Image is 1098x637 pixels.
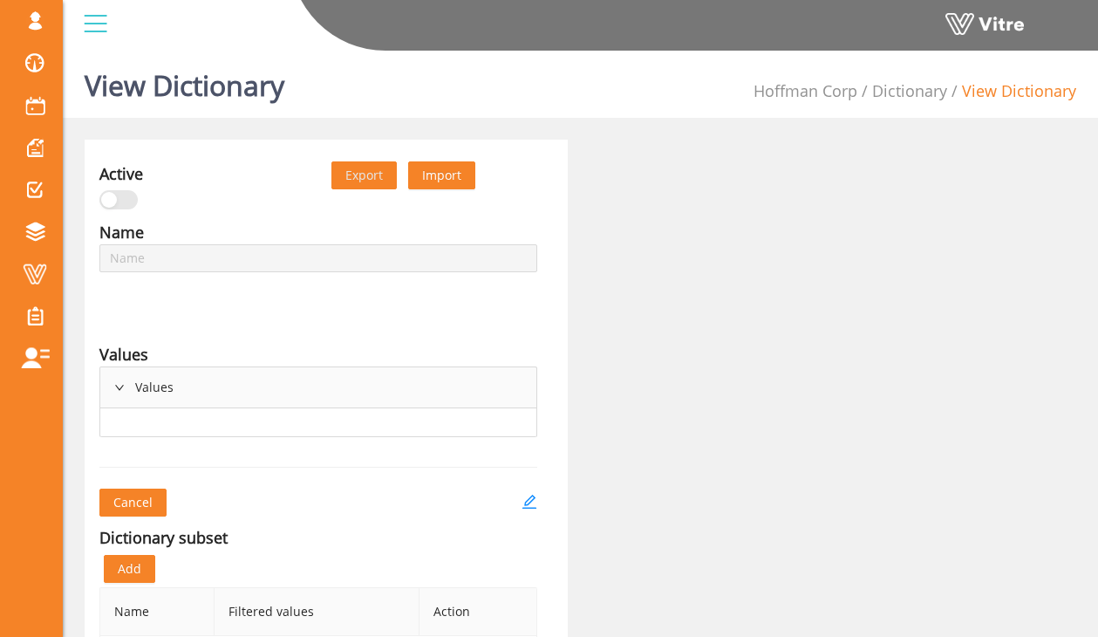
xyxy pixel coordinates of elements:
[99,525,228,550] div: Dictionary subset
[99,244,537,272] input: Name
[114,382,125,393] span: right
[99,489,167,517] button: Cancel
[422,167,461,183] span: Import
[522,494,537,510] span: edit
[99,342,148,366] div: Values
[113,493,153,512] span: Cancel
[124,3,138,17] img: 145bab0d-ac9d-4db8-abe7-48df42b8fa0a.png
[215,588,419,636] th: Filtered values
[947,79,1076,103] li: View Dictionary
[99,220,144,244] div: Name
[419,588,537,636] th: Action
[100,367,536,408] div: rightValues
[872,80,947,101] a: Dictionary
[522,489,537,517] a: edit
[99,161,143,186] div: Active
[331,161,397,189] button: Export
[104,555,155,583] button: Add
[754,80,857,101] a: Hoffman Corp
[85,44,284,118] h1: View Dictionary
[100,588,215,636] th: Name
[118,559,141,579] span: Add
